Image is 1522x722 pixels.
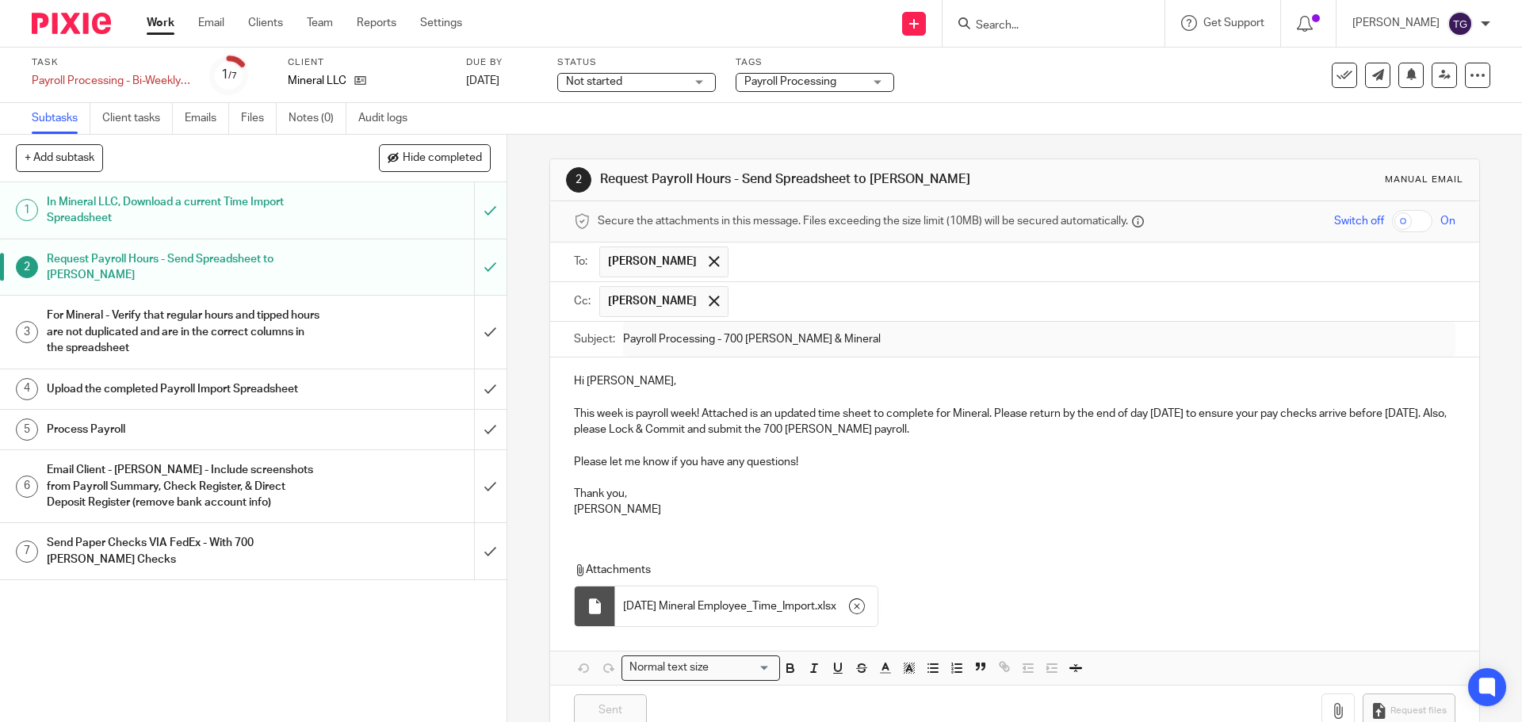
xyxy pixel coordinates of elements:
[621,655,780,680] div: Search for option
[16,378,38,400] div: 4
[1334,213,1384,229] span: Switch off
[16,541,38,563] div: 7
[288,56,446,69] label: Client
[1440,213,1455,229] span: On
[32,56,190,69] label: Task
[574,390,1455,438] p: This week is payroll week! Attached is an updated time sheet to complete for Mineral. Please retu...
[466,75,499,86] span: [DATE]
[566,76,622,87] span: Not started
[47,247,321,288] h1: Request Payroll Hours - Send Spreadsheet to [PERSON_NAME]
[221,66,237,84] div: 1
[574,331,615,347] label: Subject:
[47,531,321,571] h1: Send Paper Checks VIA FedEx - With 700 [PERSON_NAME] Checks
[574,437,1455,470] p: Please let me know if you have any questions!
[357,15,396,31] a: Reports
[241,103,277,134] a: Files
[1203,17,1264,29] span: Get Support
[379,144,491,171] button: Hide completed
[574,373,1455,389] p: Hi [PERSON_NAME],
[1447,11,1473,36] img: svg%3E
[32,103,90,134] a: Subtasks
[615,586,878,626] div: .
[32,73,190,89] div: Payroll Processing - Bi-Weekly - Mineral LLC
[566,167,591,193] div: 2
[420,15,462,31] a: Settings
[185,103,229,134] a: Emails
[403,152,482,165] span: Hide completed
[600,171,1049,188] h1: Request Payroll Hours - Send Spreadsheet to [PERSON_NAME]
[358,103,419,134] a: Audit logs
[1385,174,1463,186] div: Manual email
[574,293,591,309] label: Cc:
[574,470,1455,502] p: Thank you,
[974,19,1117,33] input: Search
[574,502,1455,518] p: [PERSON_NAME]
[574,562,1425,578] p: Attachments
[289,103,346,134] a: Notes (0)
[574,254,591,269] label: To:
[47,458,321,514] h1: Email Client - [PERSON_NAME] - Include screenshots from Payroll Summary, Check Register, & Direct...
[744,76,836,87] span: Payroll Processing
[1352,15,1440,31] p: [PERSON_NAME]
[466,56,537,69] label: Due by
[228,71,237,80] small: /7
[248,15,283,31] a: Clients
[736,56,894,69] label: Tags
[16,256,38,278] div: 2
[817,598,836,614] span: xlsx
[16,321,38,343] div: 3
[713,659,771,676] input: Search for option
[1390,705,1447,717] span: Request files
[608,293,697,309] span: [PERSON_NAME]
[47,418,321,441] h1: Process Payroll
[307,15,333,31] a: Team
[47,377,321,401] h1: Upload the completed Payroll Import Spreadsheet
[16,476,38,498] div: 6
[16,144,103,171] button: + Add subtask
[608,254,697,269] span: [PERSON_NAME]
[557,56,716,69] label: Status
[47,190,321,231] h1: In Mineral LLC, Download a current Time Import Spreadsheet
[288,73,346,89] p: Mineral LLC
[625,659,712,676] span: Normal text size
[102,103,173,134] a: Client tasks
[598,213,1128,229] span: Secure the attachments in this message. Files exceeding the size limit (10MB) will be secured aut...
[198,15,224,31] a: Email
[147,15,174,31] a: Work
[47,304,321,360] h1: For Mineral - Verify that regular hours and tipped hours are not duplicated and are in the correc...
[32,13,111,34] img: Pixie
[16,418,38,441] div: 5
[623,598,815,614] span: [DATE] Mineral Employee_Time_Import
[16,199,38,221] div: 1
